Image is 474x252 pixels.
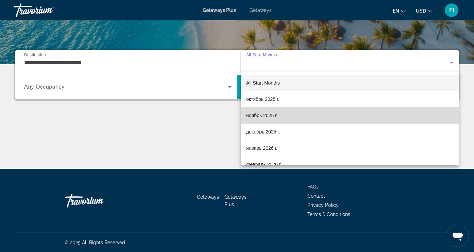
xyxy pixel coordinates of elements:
span: октябрь 2025 г. [246,95,279,103]
span: январь 2026 г. [246,144,277,152]
span: декабрь 2025 г. [246,128,280,136]
span: All Start Months [246,80,280,86]
span: февраль 2026 г. [246,160,282,168]
span: ноябрь 2025 г. [246,111,277,120]
iframe: Кнопка запуска окна обмена сообщениями [447,225,469,247]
